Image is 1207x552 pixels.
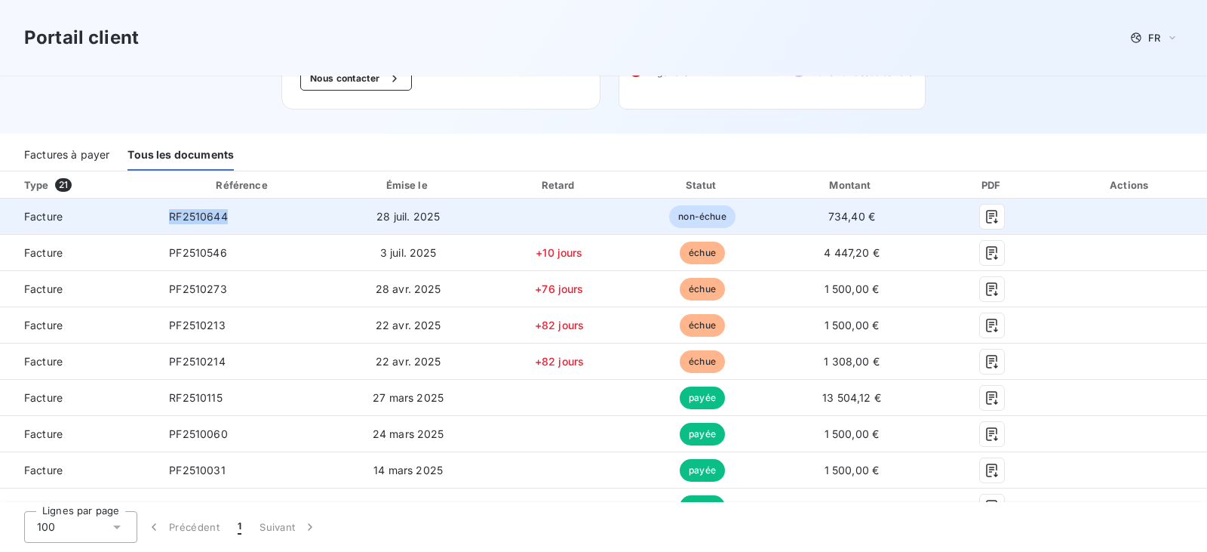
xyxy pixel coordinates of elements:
span: +10 jours [536,246,582,259]
span: échue [680,242,725,264]
span: Facture [12,209,145,224]
span: 21 [55,178,72,192]
span: RF2510115 [169,391,222,404]
span: PF2510031 [169,464,225,476]
div: Émise le [333,177,484,193]
button: 1 [229,511,250,543]
span: Facture [12,499,145,514]
span: 4 447,20 € [824,246,880,259]
span: PF2510060 [169,427,227,440]
span: 1 500,00 € [825,282,880,295]
div: Tous les documents [127,139,234,171]
span: Facture [12,354,145,369]
span: 24 mars 2025 [373,427,444,440]
span: +82 jours [535,319,584,332]
span: RF2510644 [169,210,227,223]
span: 1 500,00 € [825,427,880,440]
span: non-échue [669,205,735,228]
span: 3 juil. 2025 [380,246,437,259]
div: Statut [634,177,769,193]
span: 22 avr. 2025 [376,319,441,332]
div: PDF [933,177,1051,193]
span: PF2510273 [169,282,226,295]
div: Référence [216,179,267,191]
span: PF2509750 [169,500,228,513]
div: Actions [1057,177,1204,193]
span: 1 500,00 € [825,319,880,332]
span: payée [680,423,725,446]
span: 27 mars 2025 [373,391,444,404]
button: Suivant [250,511,327,543]
span: Facture [12,318,145,333]
span: +82 jours [535,355,584,368]
span: PF2510214 [169,355,225,368]
span: 16 janv. 2025 [374,500,442,513]
span: 13 504,12 € [822,391,881,404]
span: échue [680,350,725,373]
span: 22 avr. 2025 [376,355,441,368]
span: 1 500,00 € [825,464,880,476]
div: Retard [490,177,629,193]
span: échue [680,314,725,337]
button: Nous contacter [300,66,412,91]
span: 1 308,00 € [824,355,880,368]
span: +76 jours [535,282,583,295]
span: FR [1148,32,1160,44]
span: PF2510213 [169,319,225,332]
span: payée [680,495,725,518]
span: 734,40 € [828,210,875,223]
button: Précédent [137,511,229,543]
span: 1 500,00 € [825,500,880,513]
span: Facture [12,427,145,442]
span: 28 avr. 2025 [376,282,441,295]
div: Type [15,177,154,193]
span: Facture [12,282,145,297]
span: PF2510546 [169,246,226,259]
span: 100 [37,520,55,535]
div: Factures à payer [24,139,109,171]
h3: Portail client [24,24,139,51]
div: Montant [776,177,928,193]
span: payée [680,387,725,409]
span: 1 [238,520,241,535]
span: payée [680,459,725,482]
span: Facture [12,390,145,406]
span: Facture [12,245,145,261]
span: 14 mars 2025 [373,464,443,476]
span: échue [680,278,725,301]
span: Facture [12,463,145,478]
span: 28 juil. 2025 [376,210,440,223]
